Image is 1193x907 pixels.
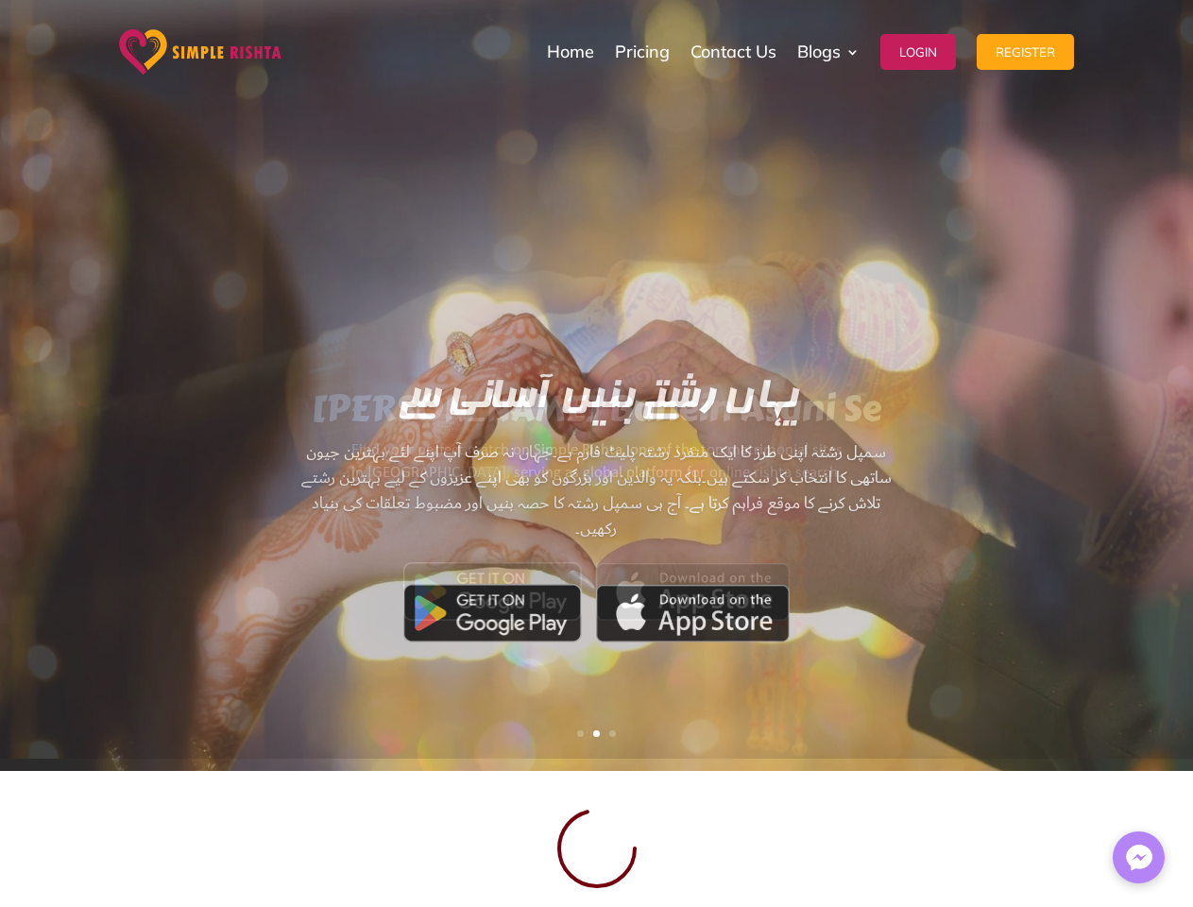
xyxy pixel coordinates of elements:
[577,730,584,737] a: 1
[880,34,956,70] button: Login
[977,5,1074,99] a: Register
[797,5,860,99] a: Blogs
[880,5,956,99] a: Login
[593,730,600,737] a: 2
[1120,839,1158,877] img: Messenger
[609,730,616,737] a: 3
[977,34,1074,70] button: Register
[690,5,776,99] a: Contact Us
[547,5,594,99] a: Home
[156,387,1038,439] h1: [PERSON_NAME] Banein Asani Se
[615,5,670,99] a: Pricing
[156,439,1038,501] p: Find your perfect match on Simple Rishta, one of the top matrimonial sites in [GEOGRAPHIC_DATA], ...
[403,562,582,621] img: Google Play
